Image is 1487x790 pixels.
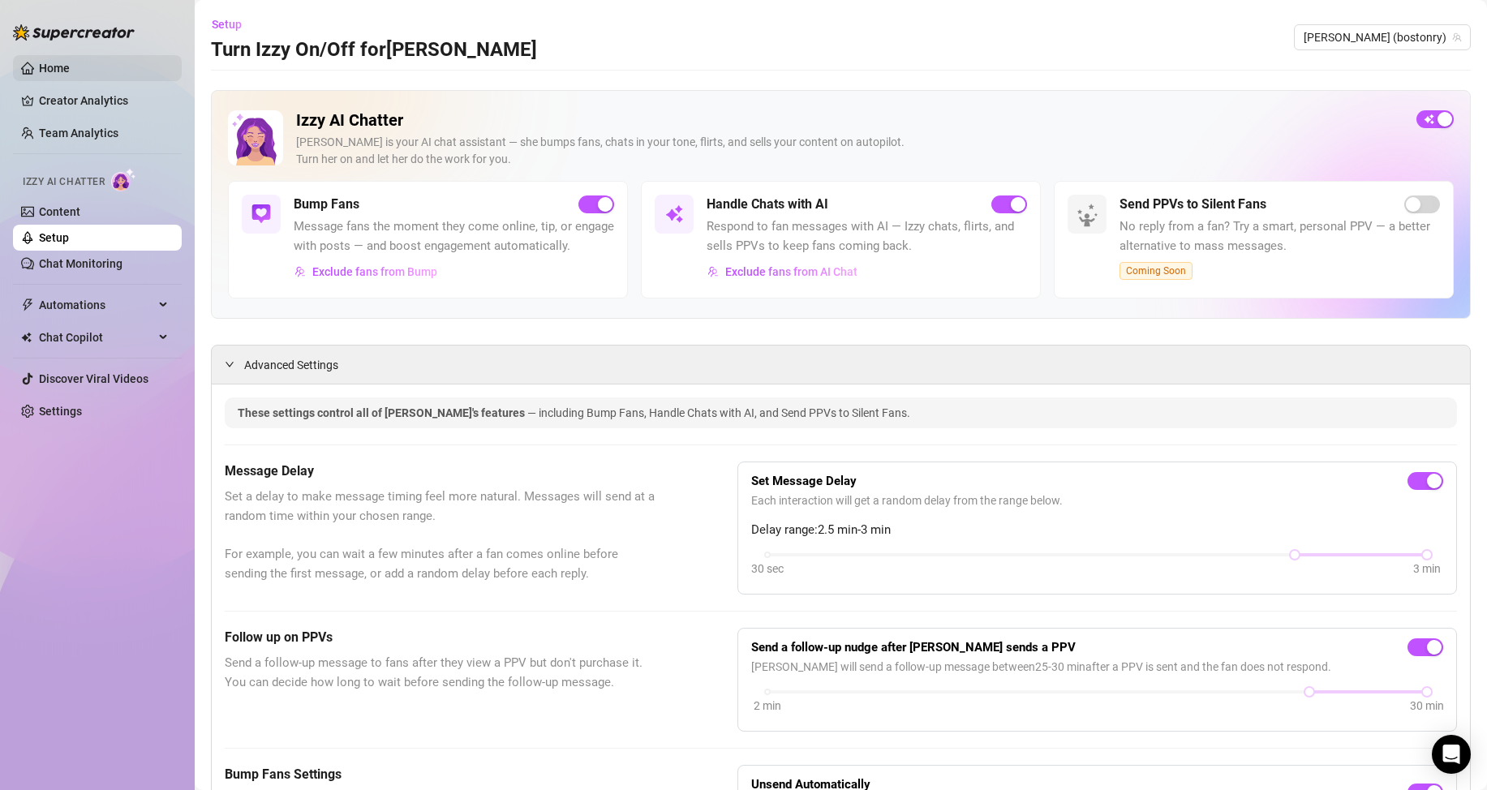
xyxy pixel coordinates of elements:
[39,62,70,75] a: Home
[1304,25,1461,49] span: Ryan (bostonry)
[664,204,684,224] img: svg%3e
[244,356,338,374] span: Advanced Settings
[707,266,719,277] img: svg%3e
[13,24,135,41] img: logo-BBDzfeDw.svg
[754,697,781,715] div: 2 min
[39,127,118,140] a: Team Analytics
[294,266,306,277] img: svg%3e
[39,257,122,270] a: Chat Monitoring
[294,217,614,255] span: Message fans the moment they come online, tip, or engage with posts — and boost engagement automa...
[212,18,242,31] span: Setup
[527,406,910,419] span: — including Bump Fans, Handle Chats with AI, and Send PPVs to Silent Fans.
[23,174,105,190] span: Izzy AI Chatter
[225,765,656,784] h5: Bump Fans Settings
[211,37,537,63] h3: Turn Izzy On/Off for [PERSON_NAME]
[707,259,858,285] button: Exclude fans from AI Chat
[21,332,32,343] img: Chat Copilot
[225,359,234,369] span: expanded
[725,265,857,278] span: Exclude fans from AI Chat
[751,492,1443,509] span: Each interaction will get a random delay from the range below.
[211,11,255,37] button: Setup
[1120,262,1193,280] span: Coming Soon
[294,259,438,285] button: Exclude fans from Bump
[39,88,169,114] a: Creator Analytics
[707,217,1027,255] span: Respond to fan messages with AI — Izzy chats, flirts, and sells PPVs to keep fans coming back.
[251,204,271,224] img: svg%3e
[1432,735,1471,774] div: Open Intercom Messenger
[225,487,656,583] span: Set a delay to make message timing feel more natural. Messages will send at a random time within ...
[1452,32,1462,42] span: team
[751,658,1443,676] span: [PERSON_NAME] will send a follow-up message between 25 - 30 min after a PPV is sent and the fan d...
[39,292,154,318] span: Automations
[751,560,784,577] div: 30 sec
[225,355,244,373] div: expanded
[1120,195,1266,214] h5: Send PPVs to Silent Fans
[225,628,656,647] h5: Follow up on PPVs
[39,324,154,350] span: Chat Copilot
[751,640,1076,655] strong: Send a follow-up nudge after [PERSON_NAME] sends a PPV
[225,462,656,481] h5: Message Delay
[225,654,656,692] span: Send a follow-up message to fans after they view a PPV but don't purchase it. You can decide how ...
[39,205,80,218] a: Content
[238,406,527,419] span: These settings control all of [PERSON_NAME]'s features
[1077,204,1102,230] img: silent-fans-ppv-o-N6Mmdf.svg
[296,134,1403,168] div: [PERSON_NAME] is your AI chat assistant — she bumps fans, chats in your tone, flirts, and sells y...
[294,195,359,214] h5: Bump Fans
[1120,217,1440,255] span: No reply from a fan? Try a smart, personal PPV — a better alternative to mass messages.
[751,521,1443,540] span: Delay range: 2.5 min - 3 min
[707,195,828,214] h5: Handle Chats with AI
[228,110,283,165] img: Izzy AI Chatter
[111,168,136,191] img: AI Chatter
[296,110,1403,131] h2: Izzy AI Chatter
[1413,560,1441,577] div: 3 min
[39,231,69,244] a: Setup
[39,405,82,418] a: Settings
[39,372,148,385] a: Discover Viral Videos
[751,474,857,488] strong: Set Message Delay
[312,265,437,278] span: Exclude fans from Bump
[21,298,34,311] span: thunderbolt
[1410,697,1444,715] div: 30 min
